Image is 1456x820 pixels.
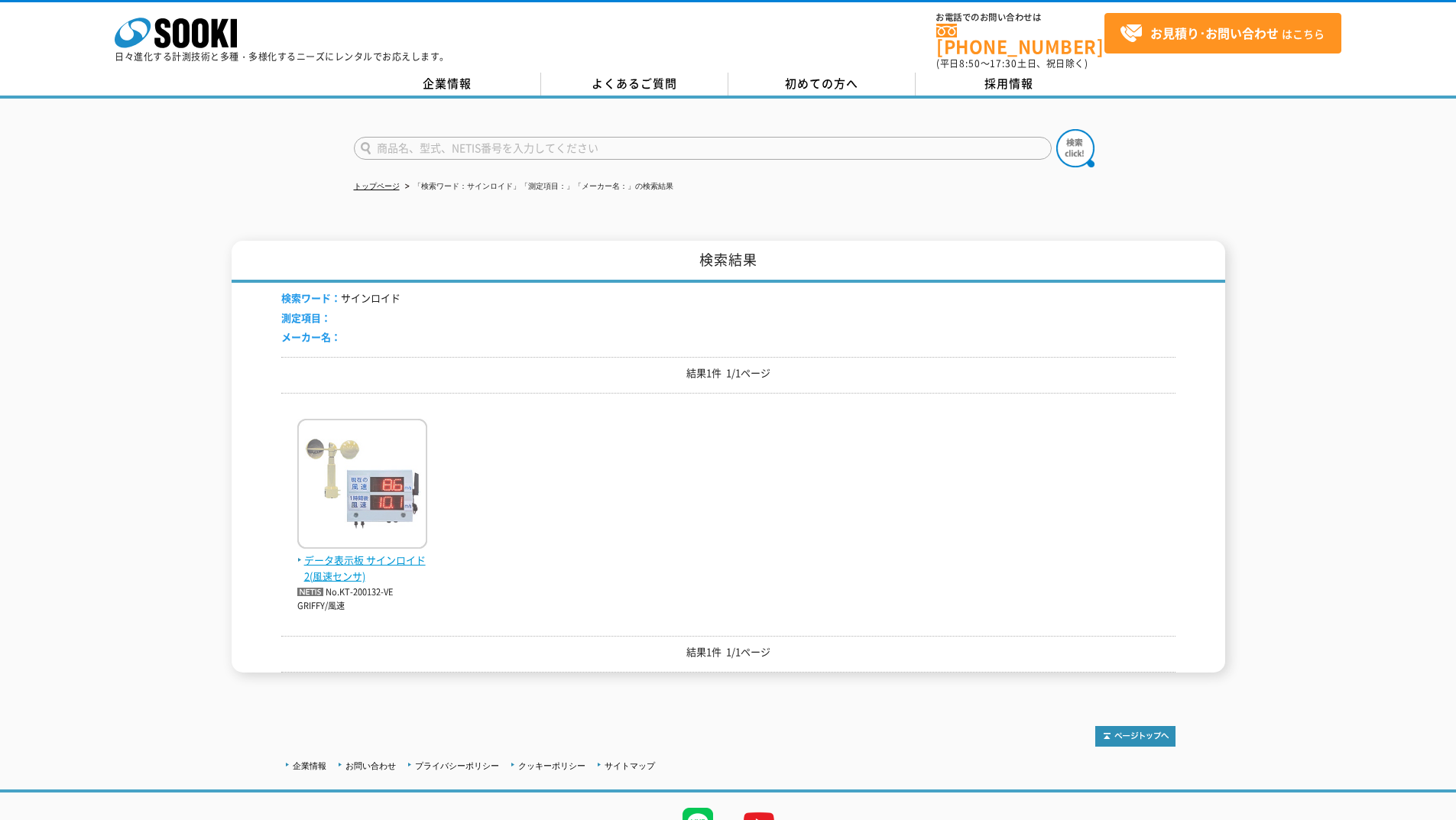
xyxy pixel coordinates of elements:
p: 日々進化する計測技術と多種・多様化するニーズにレンタルでお応えします。 [115,52,449,61]
a: クッキーポリシー [518,761,585,770]
a: 初めての方へ [728,73,916,96]
span: 初めての方へ [785,75,858,92]
p: No.KT-200132-VE [297,585,427,601]
span: はこちら [1120,22,1325,45]
span: 検索ワード： [281,290,341,305]
strong: お見積り･お問い合わせ [1150,24,1279,42]
span: 8:50 [959,57,981,70]
span: 17:30 [990,57,1017,70]
img: トップページへ [1095,726,1176,747]
input: 商品名、型式、NETIS番号を入力してください [354,137,1052,160]
img: サインロイド2(風速センサ) [297,419,427,553]
li: 「検索ワード：サインロイド」「測定項目：」「メーカー名：」の検索結果 [402,179,673,195]
a: お見積り･お問い合わせはこちら [1104,13,1341,53]
img: btn_search.png [1056,129,1094,167]
p: GRIFFY/風速 [297,600,427,613]
a: 企業情報 [293,761,326,770]
span: 測定項目： [281,310,331,325]
a: よくあるご質問 [541,73,728,96]
span: データ表示板 サインロイド2(風速センサ) [297,553,427,585]
a: 企業情報 [354,73,541,96]
h1: 検索結果 [232,241,1225,283]
span: お電話でのお問い合わせは [936,13,1104,22]
span: メーカー名： [281,329,341,344]
a: データ表示板 サインロイド2(風速センサ) [297,536,427,584]
a: 採用情報 [916,73,1103,96]
li: サインロイド [281,290,400,306]
span: (平日 ～ 土日、祝日除く) [936,57,1088,70]
a: サイトマップ [605,761,655,770]
p: 結果1件 1/1ページ [281,644,1176,660]
a: プライバシーポリシー [415,761,499,770]
p: 結果1件 1/1ページ [281,365,1176,381]
a: [PHONE_NUMBER] [936,24,1104,55]
a: トップページ [354,182,400,190]
a: お問い合わせ [345,761,396,770]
